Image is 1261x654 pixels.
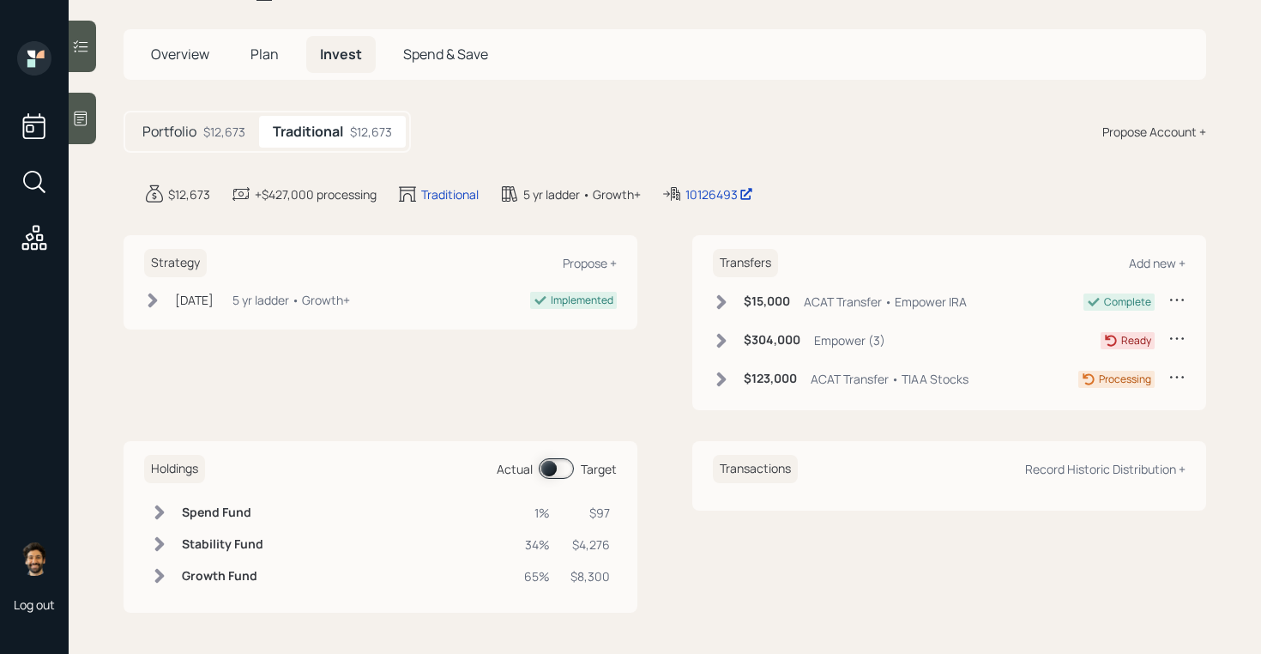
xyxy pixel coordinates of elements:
div: $12,673 [350,123,392,141]
h6: Growth Fund [182,569,263,584]
h6: $123,000 [744,372,797,386]
h6: Spend Fund [182,506,263,520]
h6: $15,000 [744,294,790,309]
div: Propose Account + [1102,123,1206,141]
div: [DATE] [175,291,214,309]
div: Implemented [551,293,613,308]
h6: Holdings [144,455,205,483]
div: Record Historic Distribution + [1025,461,1186,477]
h6: Transactions [713,455,798,483]
h6: Stability Fund [182,537,263,552]
div: Processing [1099,372,1151,387]
div: 65% [524,567,550,585]
div: 5 yr ladder • Growth+ [232,291,350,309]
div: $8,300 [570,567,610,585]
div: ACAT Transfer • TIAA Stocks [811,370,968,388]
div: Target [581,460,617,478]
div: 10126493 [685,185,753,203]
div: +$427,000 processing [255,185,377,203]
h5: Traditional [273,124,343,140]
div: $12,673 [203,123,245,141]
span: Plan [250,45,279,64]
h5: Portfolio [142,124,196,140]
div: Empower (3) [814,331,885,349]
div: 34% [524,536,550,554]
div: Actual [497,460,533,478]
div: Complete [1104,294,1151,310]
div: 5 yr ladder • Growth+ [523,185,641,203]
span: Overview [151,45,209,64]
div: Propose + [563,255,617,271]
img: eric-schwartz-headshot.png [17,542,51,576]
div: 1% [524,504,550,522]
div: Traditional [421,185,479,203]
div: ACAT Transfer • Empower IRA [804,293,967,311]
div: $4,276 [570,536,610,554]
h6: Transfers [713,249,778,277]
span: Spend & Save [403,45,488,64]
h6: $304,000 [744,333,800,348]
span: Invest [320,45,362,64]
h6: Strategy [144,249,207,277]
div: Ready [1121,333,1151,348]
div: $12,673 [168,185,210,203]
div: Log out [14,596,55,613]
div: $97 [570,504,610,522]
div: Add new + [1129,255,1186,271]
